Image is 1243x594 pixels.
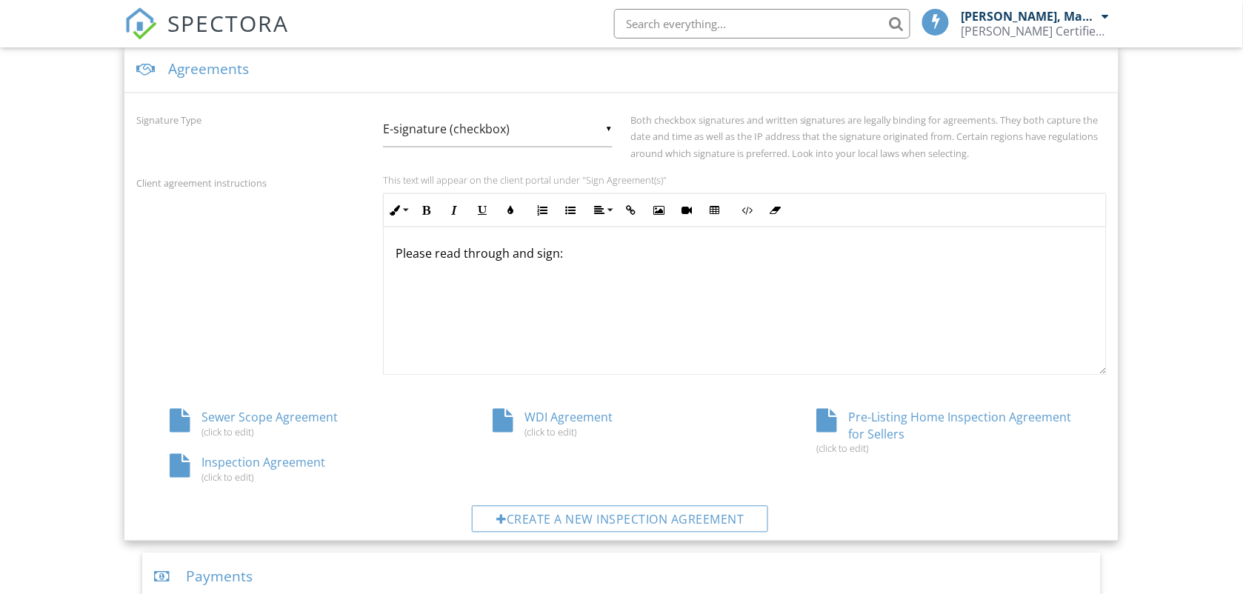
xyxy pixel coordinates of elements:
[440,196,468,224] button: Italic (Ctrl+I)
[167,7,289,39] span: SPECTORA
[733,196,761,224] button: Code View
[614,9,910,39] input: Search everything...
[761,196,789,224] button: Clear Formatting
[783,410,1107,455] div: Pre-Listing Home Inspection Agreement for Sellers
[528,196,556,224] button: Ordered List
[396,245,1094,261] p: Please read through and sign:
[630,113,1099,160] label: Both checkbox signatures and written signatures are legally binding for agreements. They both cap...
[460,410,784,438] div: WDI Agreement
[616,196,644,224] button: Insert Link (Ctrl+K)
[588,196,616,224] button: Align
[961,9,1098,24] div: [PERSON_NAME], Managing Member
[136,410,460,438] div: Sewer Scope Agreement
[136,176,267,190] label: Client agreement instructions
[383,174,1107,186] p: This text will appear on the client portal under "Sign Agreement(s)"
[384,196,412,224] button: Inline Style
[124,7,157,40] img: The Best Home Inspection Software - Spectora
[472,506,768,533] div: Create a new inspection agreement
[493,427,750,438] div: (click to edit)
[136,455,460,483] div: Inspection Agreement
[124,45,1119,93] div: Agreements
[644,196,673,224] button: Insert Image (Ctrl+P)
[673,196,701,224] button: Insert Video
[136,113,201,127] label: Signature Type
[816,443,1073,455] div: (click to edit)
[701,196,729,224] button: Insert Table
[170,427,427,438] div: (click to edit)
[170,472,427,484] div: (click to edit)
[961,24,1109,39] div: Rasmussen Certified Inspections LLC
[124,20,289,51] a: SPECTORA
[496,196,524,224] button: Colors
[136,506,1107,535] a: Create a new inspection agreement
